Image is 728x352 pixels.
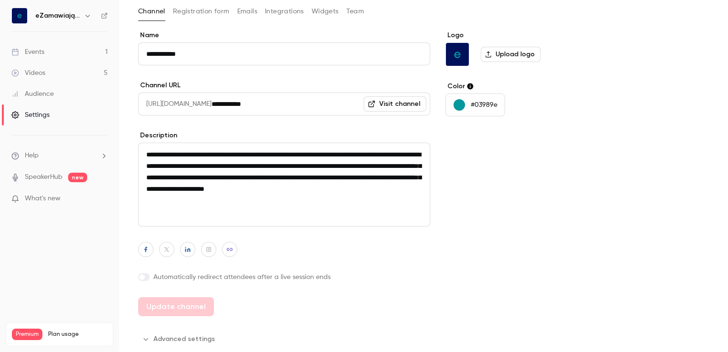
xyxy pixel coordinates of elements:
li: help-dropdown-opener [11,151,108,161]
button: Emails [237,4,257,19]
section: Logo [445,31,592,66]
div: Settings [11,110,50,120]
p: #03989e [471,100,497,110]
label: Upload logo [481,47,541,62]
button: #03989e [445,93,505,116]
button: Team [346,4,364,19]
span: Premium [12,329,42,340]
label: Logo [445,31,592,40]
button: Advanced settings [138,331,221,347]
label: Automatically redirect attendees after a live session ends [138,272,430,282]
span: new [68,173,87,182]
button: Integrations [265,4,304,19]
label: Color [445,82,592,91]
span: What's new [25,194,61,204]
button: Channel [138,4,165,19]
span: Help [25,151,39,161]
div: Audience [11,89,54,99]
a: Visit channel [364,96,426,112]
label: Description [138,131,430,140]
div: Videos [11,68,45,78]
button: Widgets [312,4,339,19]
span: [URL][DOMAIN_NAME] [138,93,212,115]
iframe: Noticeable Trigger [96,195,108,203]
img: eZamawiający [446,43,469,66]
span: Plan usage [48,331,107,338]
img: eZamawiający [12,8,27,23]
h6: eZamawiający [35,11,80,21]
div: Events [11,47,44,57]
a: SpeakerHub [25,172,62,182]
button: Registration form [173,4,230,19]
label: Name [138,31,430,40]
label: Channel URL [138,81,430,90]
